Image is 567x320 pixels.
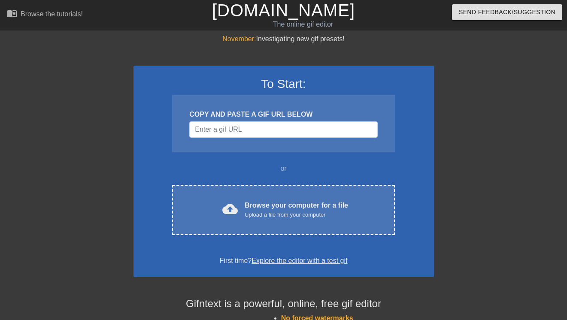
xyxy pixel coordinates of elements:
div: COPY AND PASTE A GIF URL BELOW [189,109,377,120]
span: November: [222,35,256,42]
a: Explore the editor with a test gif [252,257,347,264]
a: [DOMAIN_NAME] [212,1,355,20]
div: The online gif editor [193,19,412,30]
input: Username [189,121,377,138]
span: menu_book [7,8,17,18]
h3: To Start: [145,77,423,91]
div: Investigating new gif presets! [133,34,434,44]
div: Upload a file from your computer [245,211,348,219]
h4: Gifntext is a powerful, online, free gif editor [133,298,434,310]
span: cloud_upload [222,201,238,217]
span: Send Feedback/Suggestion [459,7,555,18]
div: or [156,163,412,174]
div: Browse your computer for a file [245,200,348,219]
button: Send Feedback/Suggestion [452,4,562,20]
div: First time? [145,256,423,266]
div: Browse the tutorials! [21,10,83,18]
a: Browse the tutorials! [7,8,83,21]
